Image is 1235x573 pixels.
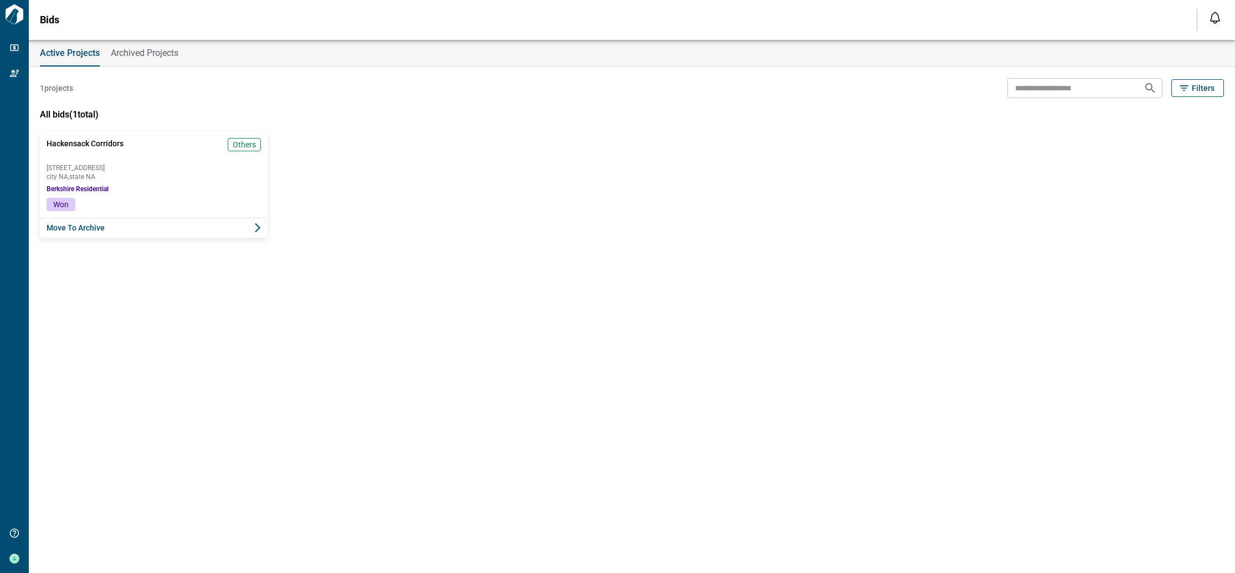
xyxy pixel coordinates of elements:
[40,83,73,94] span: 1 projects
[1139,77,1161,99] button: Search projects
[40,48,100,59] span: Active Projects
[47,138,124,160] span: Hackensack Corridors
[47,185,109,193] span: Berkshire Residential
[1171,79,1224,97] button: Filters
[111,48,178,59] span: Archived Projects
[53,200,69,209] span: Won
[40,109,99,120] span: All bids ( 1 total)
[40,218,268,238] button: Move to Archive
[29,40,1235,66] div: base tabs
[40,14,59,25] span: Bids
[47,173,261,180] span: city NA , state NA
[47,222,105,233] span: Move to Archive
[1192,83,1214,94] span: Filters
[47,165,261,171] span: [STREET_ADDRESS]
[233,139,256,150] span: Others
[1206,9,1224,27] button: Open notification feed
